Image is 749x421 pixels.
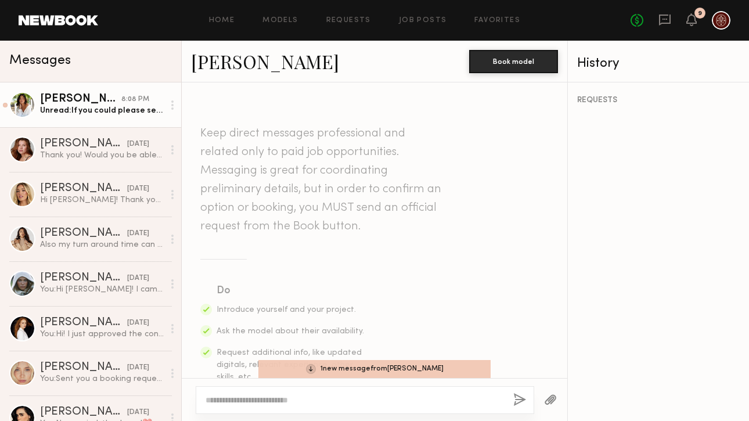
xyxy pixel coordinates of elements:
div: [DATE] [127,139,149,150]
a: Favorites [474,17,520,24]
div: You: Hi! I just approved the content, thank you! [40,329,164,340]
div: [DATE] [127,362,149,373]
a: Job Posts [399,17,447,24]
div: [DATE] [127,228,149,239]
div: Do [217,283,365,299]
span: Introduce yourself and your project. [217,306,356,314]
div: 1 new message from [PERSON_NAME] [258,360,491,378]
a: Models [262,17,298,24]
div: [PERSON_NAME] [40,228,127,239]
a: Home [209,17,235,24]
div: [PERSON_NAME] [40,138,127,150]
div: Also my turn around time can be 3 days after receiving product [40,239,164,250]
div: 9 [698,10,702,17]
div: [DATE] [127,273,149,284]
span: Messages [9,54,71,67]
a: [PERSON_NAME] [191,49,339,74]
div: [PERSON_NAME] [40,272,127,284]
div: Thank you! Would you be able to do $600 For both videos? [40,150,164,161]
div: Unread: If you could please send me the tracking information when you ship that would be great! 💓 [40,105,164,116]
div: Hi [PERSON_NAME]! Thank you so much for reaching out. I’d absolutely love to work with you! My ra... [40,195,164,206]
div: [PERSON_NAME] [40,406,127,418]
a: Book model [469,56,558,66]
div: [DATE] [127,407,149,418]
div: [PERSON_NAME] [40,183,127,195]
div: REQUESTS [577,96,740,105]
div: [PERSON_NAME] [40,93,121,105]
div: History [577,57,740,70]
div: You: Sent you a booking request, please accept [40,373,164,384]
div: [DATE] [127,318,149,329]
a: Requests [326,17,371,24]
div: [PERSON_NAME] [40,362,127,373]
div: [PERSON_NAME] [40,317,127,329]
span: Ask the model about their availability. [217,328,364,335]
div: [DATE] [127,183,149,195]
header: Keep direct messages professional and related only to paid job opportunities. Messaging is great ... [200,124,444,236]
div: You: Hi [PERSON_NAME]! I came across your portfolio and would love to partner with you for our je... [40,284,164,295]
button: Book model [469,50,558,73]
div: 8:08 PM [121,94,149,105]
span: Request additional info, like updated digitals, relevant experience, other skills, etc. [217,349,362,381]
